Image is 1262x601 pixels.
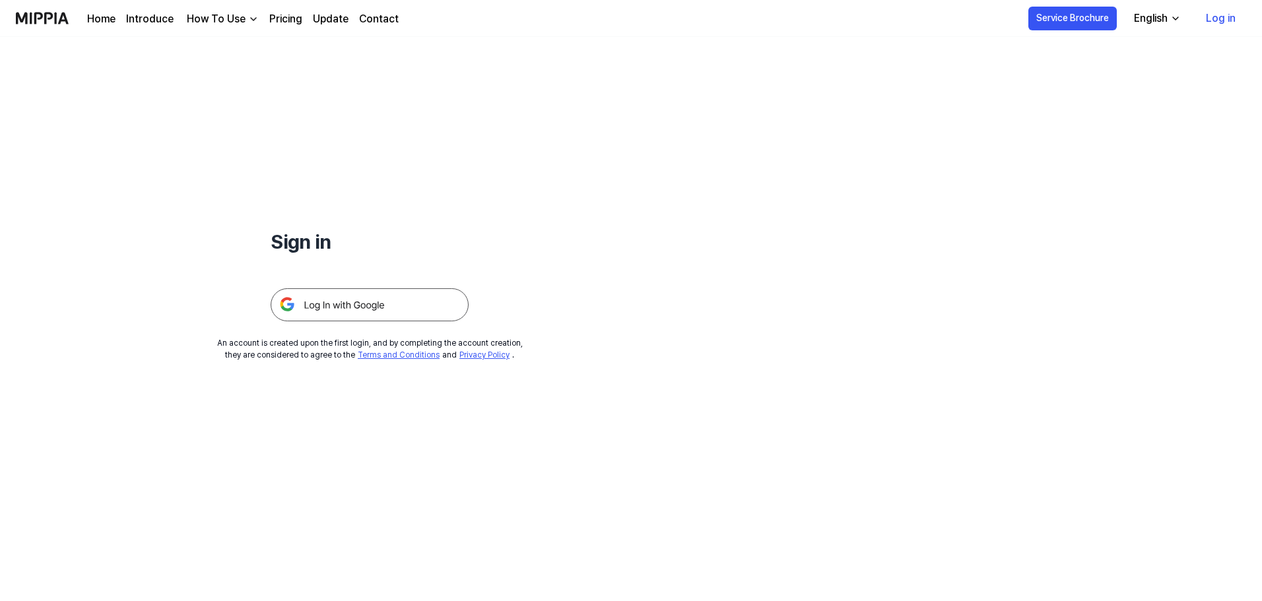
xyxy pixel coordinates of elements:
[126,11,174,27] a: Introduce
[184,11,248,27] div: How To Use
[269,11,302,27] a: Pricing
[248,14,259,24] img: down
[271,227,469,257] h1: Sign in
[87,11,116,27] a: Home
[271,288,469,321] img: 구글 로그인 버튼
[1028,7,1117,30] button: Service Brochure
[184,11,259,27] button: How To Use
[358,350,440,360] a: Terms and Conditions
[359,11,399,27] a: Contact
[1123,5,1189,32] button: English
[217,337,523,361] div: An account is created upon the first login, and by completing the account creation, they are cons...
[1131,11,1170,26] div: English
[313,11,349,27] a: Update
[459,350,510,360] a: Privacy Policy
